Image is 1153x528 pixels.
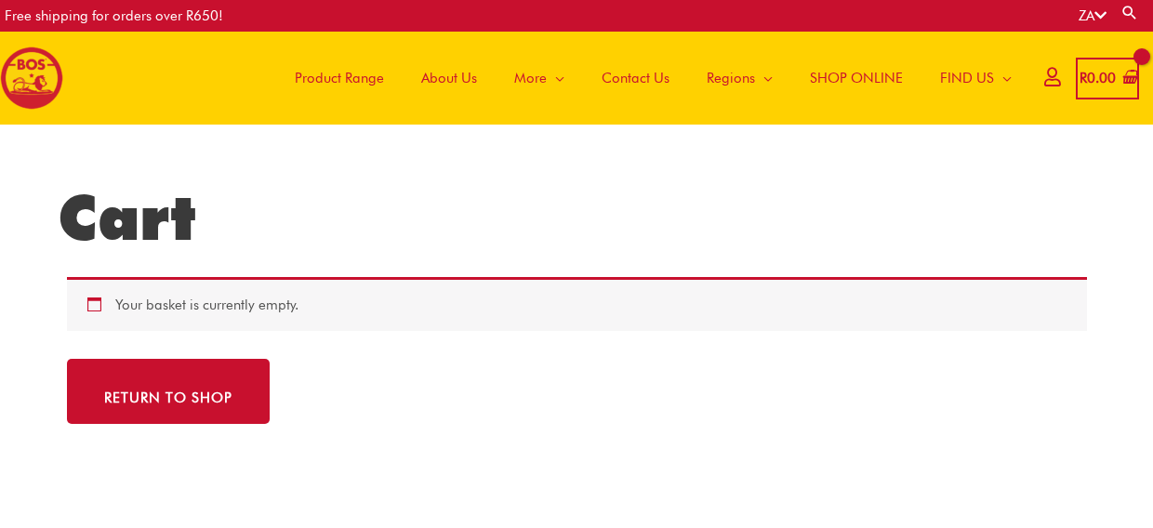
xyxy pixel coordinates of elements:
[262,32,1030,125] nav: Site Navigation
[1079,7,1107,24] a: ZA
[583,32,688,125] a: Contact Us
[58,180,1096,255] h1: Cart
[940,50,994,106] span: FIND US
[295,50,384,106] span: Product Range
[1080,70,1087,86] span: R
[514,50,547,106] span: More
[602,50,669,106] span: Contact Us
[707,50,755,106] span: Regions
[688,32,791,125] a: Regions
[1080,70,1116,86] bdi: 0.00
[276,32,403,125] a: Product Range
[421,50,477,106] span: About Us
[1076,58,1139,99] a: View Shopping Cart, empty
[67,277,1087,331] div: Your basket is currently empty.
[810,50,903,106] span: SHOP ONLINE
[496,32,583,125] a: More
[791,32,921,125] a: SHOP ONLINE
[67,359,270,424] a: Return to shop
[1120,4,1139,21] a: Search button
[403,32,496,125] a: About Us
